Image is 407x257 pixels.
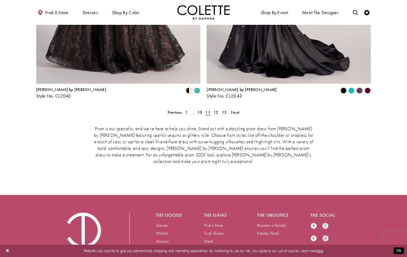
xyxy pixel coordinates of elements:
[197,110,202,115] span: 10
[322,223,329,230] a: Visit our Instagram - Opens in new tab
[156,223,168,228] a: Dresses
[36,93,71,99] span: Style No. CL2042
[156,238,168,244] a: Account
[36,5,70,20] a: Find a store
[177,5,230,20] img: Colette by Daphne
[189,109,196,116] a: ...
[204,230,224,236] a: Trunk Shows
[166,109,183,116] a: Prev Page
[351,5,359,20] a: Toggle search
[111,5,141,20] span: Shop by color
[207,88,277,99] div: Colette by Daphne Style No. CL2043
[302,10,339,15] span: Meet the designer
[168,110,182,115] span: Previous
[222,110,227,115] span: 13
[310,213,343,218] h5: The social
[257,213,289,218] h5: The groupies
[356,88,363,94] i: Plum
[92,126,315,165] p: Prom is our specialty, and we’re here to help you shine. Stand out with a dazzling prom dress fro...
[36,87,106,92] span: [PERSON_NAME] by [PERSON_NAME]
[301,5,340,20] a: Meet the designer
[156,230,168,236] a: Wishlist
[348,88,355,94] i: Jade
[185,110,188,115] span: 1
[310,235,317,243] a: Visit our Pinterest - Opens in new tab
[340,88,346,94] i: Black
[212,109,220,116] a: 12
[322,235,329,243] a: Visit our TikTok - Opens in new tab
[36,88,106,99] div: Colette by Daphne Style No. CL2042
[220,109,228,116] a: 13
[257,223,286,228] a: Become a Retailer
[194,88,200,94] i: Turquoise
[259,5,289,20] span: Shop By Event
[3,246,12,256] button: Close Dialog
[365,88,371,94] i: Burgundy
[310,223,317,230] a: Visit our Facebook - Opens in new tab
[81,5,99,20] span: Dresses
[191,110,194,115] span: ...
[231,110,239,115] span: Next
[156,213,183,218] h5: The goods
[204,223,223,228] a: Find a Store
[112,10,140,15] span: Shop by color
[196,109,204,116] a: 10
[204,213,236,218] h5: The gang
[205,110,210,115] span: 11
[214,110,218,115] span: 12
[38,247,369,254] p: Website uses cookies to give you personalized shopping and marketing experiences. By continuing t...
[394,248,404,254] button: Submit Dialog
[317,248,323,253] a: here
[207,87,277,92] span: [PERSON_NAME] by [PERSON_NAME]
[204,238,235,249] a: Meet [PERSON_NAME]
[363,5,371,20] a: Check Wishlist
[207,93,242,99] span: Style No. CL2043
[186,88,192,94] i: Black/Nude
[183,109,189,116] a: 1
[45,10,69,15] span: Find a store
[177,5,230,20] a: Visit Home Page
[257,230,279,236] a: Retailer Portal
[261,10,288,15] span: Shop By Event
[83,10,98,15] span: Dresses
[308,220,336,245] ul: Follow us
[204,109,212,116] span: Current page
[229,109,241,116] a: Next Page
